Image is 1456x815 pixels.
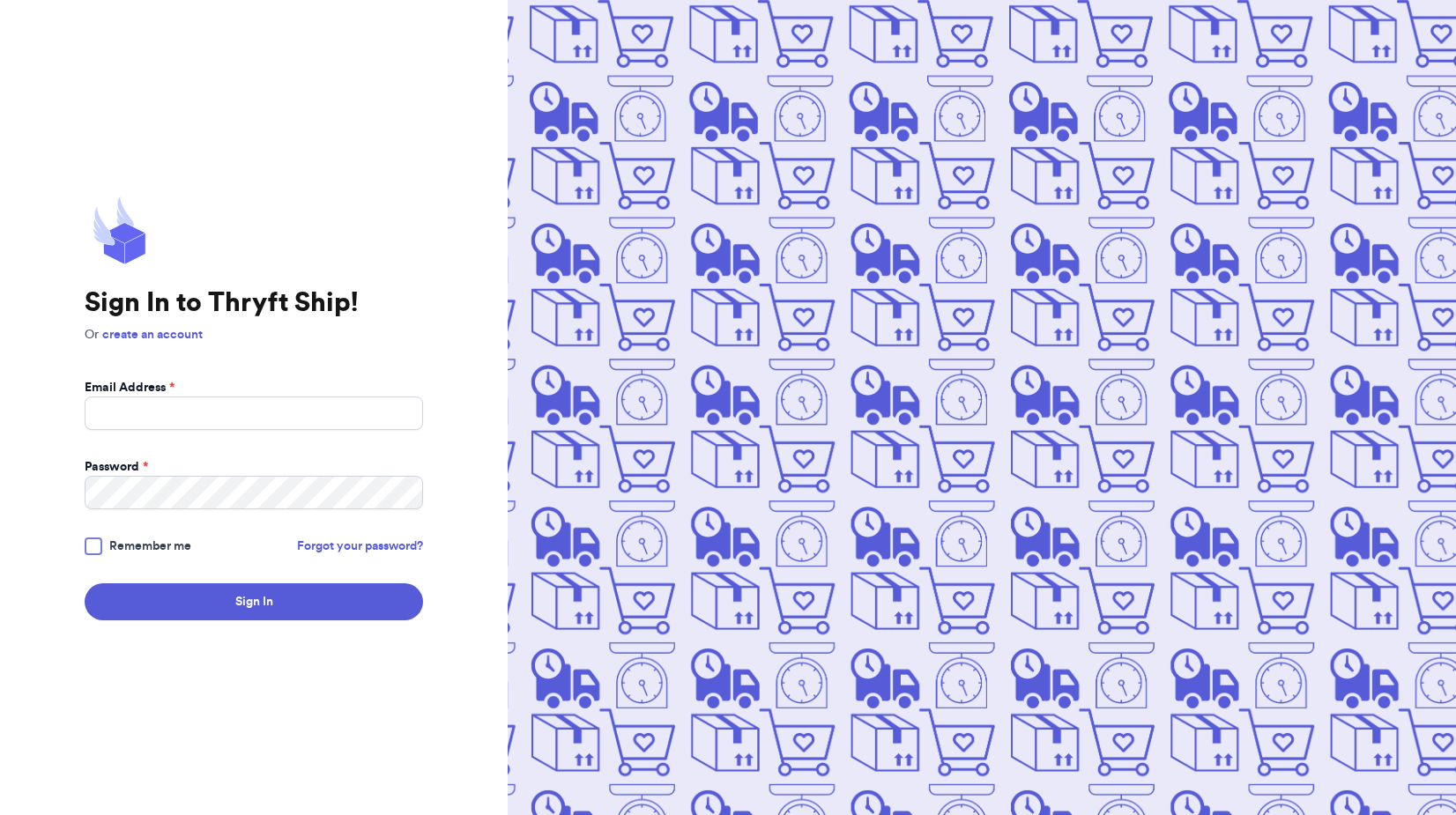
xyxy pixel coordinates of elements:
button: Sign In [85,583,423,620]
a: Forgot your password? [297,537,423,555]
h1: Sign In to Thryft Ship! [85,287,423,319]
a: create an account [102,329,203,341]
span: Remember me [109,537,191,555]
p: Or [85,326,423,344]
label: Email Address [85,379,175,396]
label: Password [85,458,148,476]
